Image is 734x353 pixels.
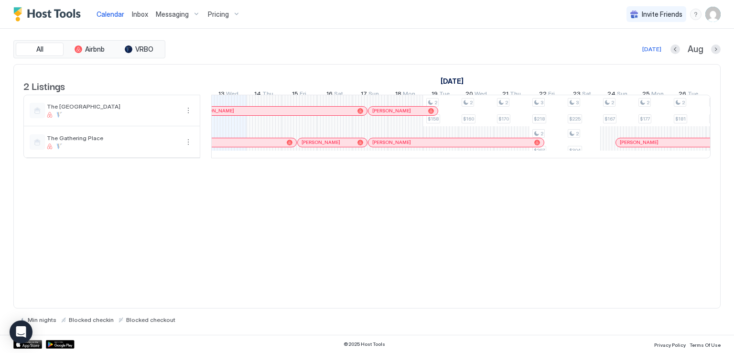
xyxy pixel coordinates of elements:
span: 2 [682,99,685,106]
span: Sat [582,90,591,100]
div: menu [183,105,194,116]
span: 2 [576,131,579,137]
a: August 15, 2025 [290,88,309,102]
span: 26 [679,90,686,100]
button: Next month [711,44,721,54]
span: 16 [326,90,333,100]
span: Aug [688,44,703,55]
a: Privacy Policy [654,339,686,349]
button: [DATE] [641,44,663,55]
span: [PERSON_NAME] [302,139,340,145]
span: © 2025 Host Tools [344,341,385,347]
span: 15 [292,90,298,100]
span: Terms Of Use [690,342,721,348]
button: VRBO [115,43,163,56]
span: 18 [395,90,401,100]
span: $304 [569,147,581,154]
span: 19 [432,90,438,100]
span: Wed [226,90,238,100]
span: 2 [611,99,614,106]
a: Inbox [132,9,148,19]
span: Airbnb [85,45,105,54]
span: The [GEOGRAPHIC_DATA] [47,103,179,110]
span: Thu [262,90,273,100]
div: menu [183,136,194,148]
span: 2 [505,99,508,106]
span: [PERSON_NAME] [195,108,234,114]
span: Blocked checkout [126,316,175,323]
button: Airbnb [65,43,113,56]
button: Previous month [670,44,680,54]
span: 23 [573,90,581,100]
span: 2 [647,99,649,106]
span: Privacy Policy [654,342,686,348]
a: August 19, 2025 [429,88,452,102]
a: August 18, 2025 [393,88,418,102]
a: August 24, 2025 [605,88,630,102]
div: User profile [705,7,721,22]
span: 20 [465,90,473,100]
span: $160 [463,116,474,122]
span: Mon [651,90,664,100]
span: 17 [361,90,367,100]
span: 25 [642,90,650,100]
span: VRBO [135,45,153,54]
span: Sun [617,90,627,100]
button: All [16,43,64,56]
span: 3 [576,99,579,106]
span: Messaging [156,10,189,19]
span: Tue [439,90,450,100]
a: Google Play Store [46,340,75,349]
span: 2 [540,131,543,137]
span: $170 [498,116,509,122]
a: Host Tools Logo [13,7,85,22]
button: More options [183,136,194,148]
a: August 17, 2025 [358,88,381,102]
span: $181 [675,116,686,122]
span: Fri [548,90,555,100]
span: [PERSON_NAME] [620,139,658,145]
span: Thu [510,90,521,100]
a: August 21, 2025 [500,88,523,102]
button: More options [183,105,194,116]
span: 13 [218,90,225,100]
a: August 14, 2025 [252,88,276,102]
span: All [36,45,43,54]
span: 3 [540,99,543,106]
span: $158 [428,116,439,122]
div: menu [690,9,702,20]
span: 2 [470,99,473,106]
a: August 25, 2025 [640,88,666,102]
span: Sun [368,90,379,100]
div: Open Intercom Messenger [10,320,32,343]
span: Inbox [132,10,148,18]
a: August 23, 2025 [571,88,594,102]
span: 2 [434,99,437,106]
span: The Gathering Place [47,134,179,142]
a: August 13, 2025 [216,88,241,102]
span: $218 [534,116,545,122]
span: $167 [604,116,615,122]
a: Calendar [97,9,124,19]
a: August 26, 2025 [676,88,701,102]
span: 14 [254,90,261,100]
span: Blocked checkin [69,316,114,323]
a: August 1, 2025 [438,74,466,88]
span: [PERSON_NAME] [372,108,411,114]
span: Min nights [28,316,56,323]
a: August 20, 2025 [463,88,489,102]
a: App Store [13,340,42,349]
span: 2 Listings [23,78,65,93]
span: 24 [607,90,615,100]
span: 21 [502,90,508,100]
span: Tue [688,90,698,100]
a: August 16, 2025 [324,88,345,102]
span: Sat [334,90,343,100]
span: [PERSON_NAME] [372,139,411,145]
div: [DATE] [642,45,661,54]
span: Wed [475,90,487,100]
a: August 22, 2025 [537,88,557,102]
span: $225 [569,116,581,122]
